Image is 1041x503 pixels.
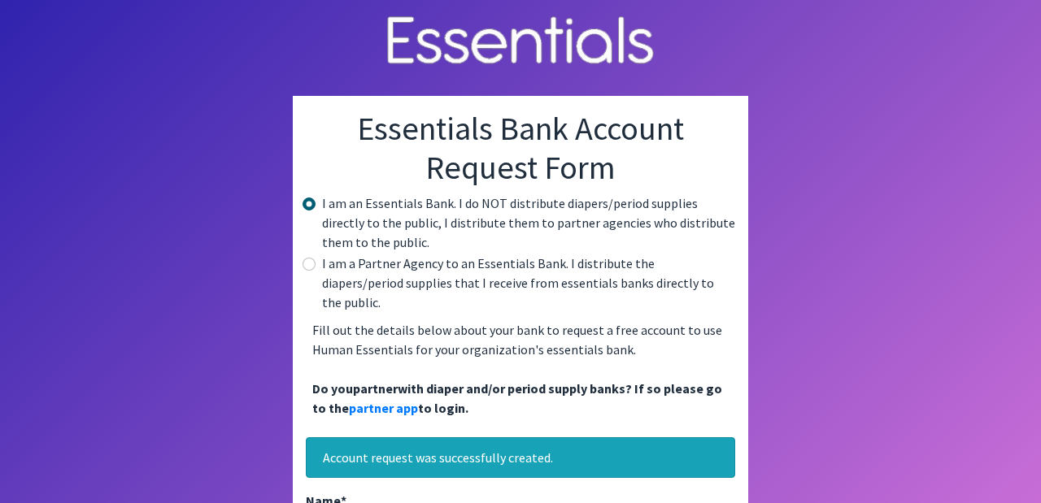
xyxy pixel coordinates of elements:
[312,380,722,416] span: Do you with diaper and/or period supply banks? If so please go to the to login.
[306,109,735,187] h1: Essentials Bank Account Request Form
[349,400,418,416] a: partner app
[322,254,735,312] label: I am a Partner Agency to an Essentials Bank. I distribute the diapers/period supplies that I rece...
[322,193,735,252] label: I am an Essentials Bank. I do NOT distribute diapers/period supplies directly to the public, I di...
[353,380,398,397] span: partner
[306,437,735,478] div: Account request was successfully created.
[306,314,735,424] p: Fill out the details below about your bank to request a free account to use Human Essentials for ...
